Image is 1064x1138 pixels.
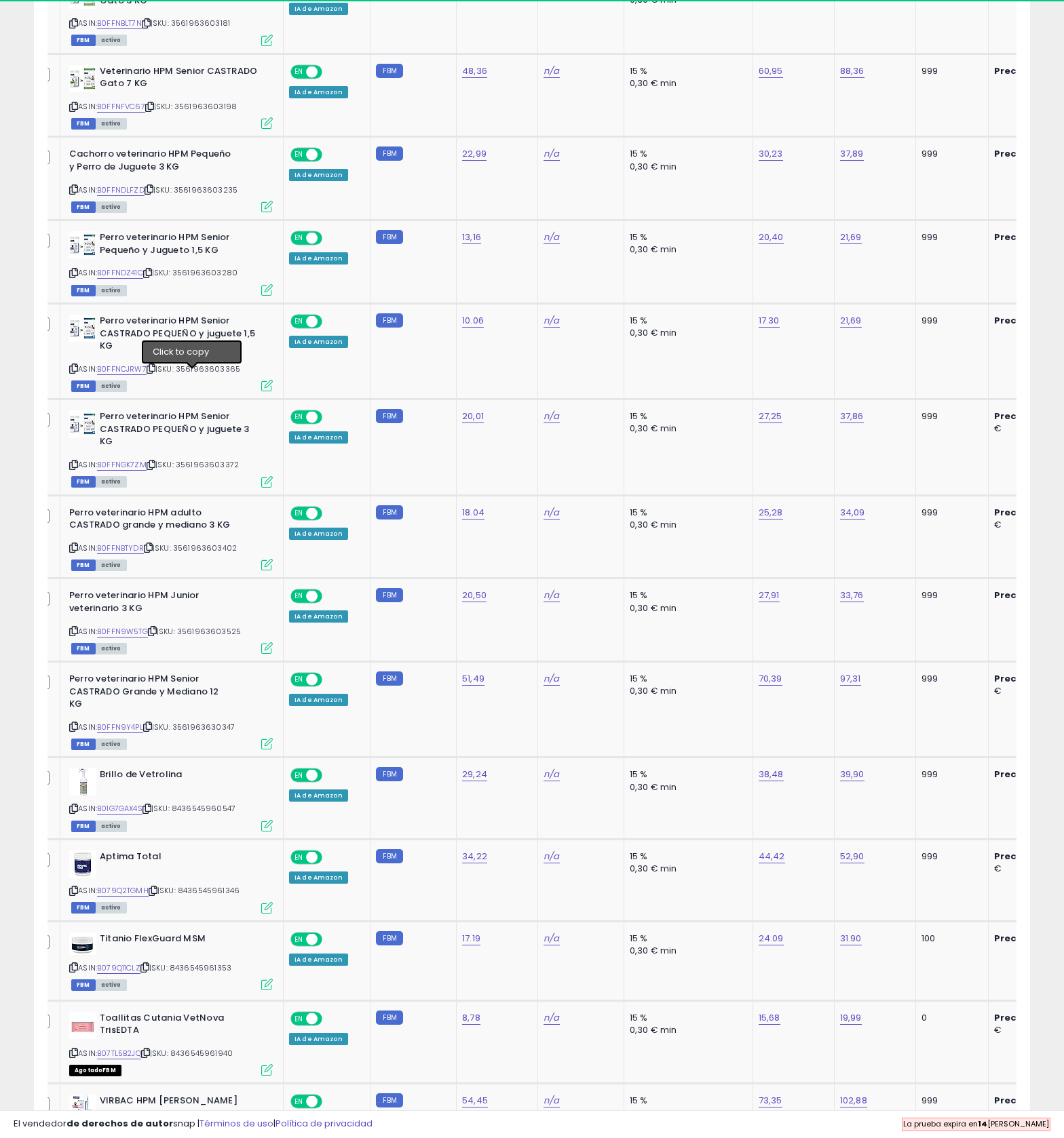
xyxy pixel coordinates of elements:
span: FBM [71,201,96,213]
div: IA de Amazon [289,431,348,444]
a: n/a [544,1011,559,1025]
span: Todos los listados actualmente disponibles para su compra en Amazon [96,643,127,654]
div: IA de Amazon [289,694,348,706]
span: EN [292,770,306,781]
span: EN [292,591,306,602]
span: EN [292,412,306,423]
div: ASIN: [69,231,273,294]
a: 22,99 [462,147,487,161]
a: B07TL5B2JQ [97,1048,141,1059]
b: Toallitas Cutania VetNova TrisEDTA [100,1012,265,1040]
a: 60,95 [759,64,783,78]
span: | SKU: 3561963603235 [145,184,237,195]
small: FBM [376,767,402,781]
div: ASIN: [69,768,273,830]
div: IA de Amazon [289,169,348,181]
a: 27,25 [759,410,782,423]
img: 41+RrqItMhL._SL40_.jpg [69,933,96,955]
a: B079Q11CLZ [97,962,140,974]
img: 41tsHOuPxnL._SL40_.jpg [69,1095,96,1113]
a: 20,40 [759,231,784,244]
a: n/a [544,231,559,244]
span: EN [292,933,306,945]
div: IA de Amazon [289,336,348,348]
a: B0FFNDZ41C [97,267,143,279]
a: n/a [544,850,559,863]
div: IA de Amazon [289,610,348,623]
span: EN [292,1013,306,1024]
span: | SKU: 3561963603372 [147,459,239,470]
span: FBM [71,560,96,571]
span: | SKU: 8436545961353 [140,962,231,973]
div: 999 [921,507,978,519]
div: 0,30 € min [630,945,742,957]
b: VIRBAC HPM [PERSON_NAME] Medio Especial 12KG [100,1095,265,1123]
span: FBM [71,118,96,130]
span: Todos los listados que actualmente están agotados y no están disponibles para su compra en Amazon [69,1065,121,1076]
div: 15 % [630,65,742,77]
span: Todos los listados actualmente disponibles para su compra en Amazon [96,739,127,750]
span: Todos los listados actualmente disponibles para su compra en Amazon [96,979,127,991]
span: La prueba expira en [PERSON_NAME] [903,1118,1049,1129]
div: IA de Amazon [289,3,348,15]
span: FBM [71,739,96,750]
span: EN [292,66,306,77]
a: n/a [544,768,559,781]
div: 0,30 € min [630,1107,742,1120]
span: FBM [71,643,96,654]
div: 15 % [630,933,742,945]
span: EN [292,852,306,863]
img: 41L7Op+EP1L._SL40_.jpg [69,410,96,437]
div: ASIN: [69,850,273,912]
img: 41L7Op+EP1L._SL40_.jpg [69,315,96,342]
a: 33,76 [840,589,864,602]
div: IA de Amazon [289,954,348,966]
div: ASIN: [69,148,273,211]
div: 999 [921,673,978,685]
div: 999 [921,315,978,327]
span: Fuera [318,66,345,77]
div: 15 % [630,315,742,327]
b: Perro veterinario HPM Senior Pequeño y Jugueto 1,5 KG [100,231,265,260]
div: ASIN: [69,933,273,989]
small: FBM [376,313,402,328]
a: 30,23 [759,147,783,161]
a: B0FFNFVC67 [97,101,145,113]
span: Fuera [318,674,345,686]
a: 19,99 [840,1011,862,1025]
span: EN [292,316,306,328]
div: 0 [921,1012,978,1024]
div: 15 % [630,410,742,423]
div: ASIN: [69,65,273,128]
a: 70,39 [759,672,782,686]
small: FBM [376,671,402,686]
span: | SKU: 3561963603402 [144,543,237,553]
div: 0,30 € min [630,77,742,90]
span: Todos los listados actualmente disponibles para su compra en Amazon [96,380,127,392]
div: ASIN: [69,1012,273,1075]
a: 48,36 [462,64,487,78]
b: Aptima Total [100,850,265,867]
a: 17.19 [462,932,480,945]
span: | SKU: 3561963603198 [145,101,237,112]
div: 15 % [630,148,742,160]
span: | SKU: 8436545961346 [149,885,240,896]
span: | SKU: 3561963603181 [142,18,230,28]
div: IA de Amazon [289,789,348,802]
a: 52,90 [840,850,864,863]
a: n/a [544,589,559,602]
a: B079Q2TGMH [97,885,149,897]
span: | SKU: 3561963603280 [143,267,237,278]
span: Todos los listados actualmente disponibles para su compra en Amazon [96,35,127,46]
span: FBM [71,902,96,914]
span: FBM [71,380,96,392]
div: 15 % [630,507,742,519]
div: ASIN: [69,589,273,652]
b: Perro veterinario HPM Senior CASTRADO Grande y Mediano 12 KG [69,673,234,714]
b: Perro veterinario HPM Junior veterinario 3 KG [69,589,234,618]
div: El vendedor snap | | [14,1118,373,1131]
span: Fuera [318,770,345,781]
span: | SKU: 8436545961940 [141,1048,233,1059]
a: 8,78 [462,1011,480,1025]
div: 15 % [630,231,742,243]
